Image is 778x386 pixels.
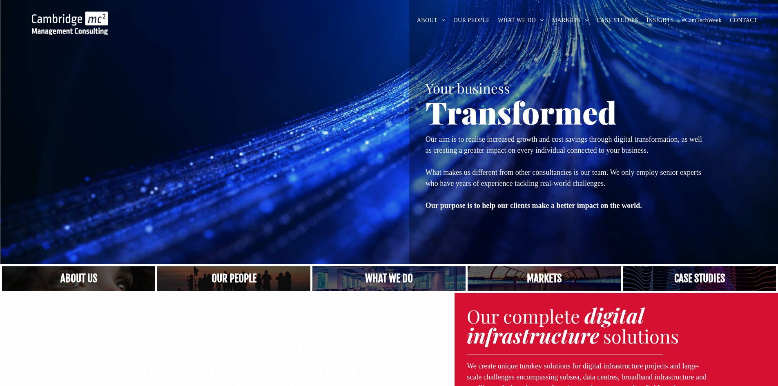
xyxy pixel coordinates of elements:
[312,266,466,291] a: A yoga teacher lifting his whole body off the ground in the peacock pose
[32,11,108,35] img: Cambridge MC Logo
[678,14,726,27] a: #CamTechWeek
[157,266,310,291] a: A crowd in silhouette at sunset, on a rise or lookout point
[2,266,155,291] a: Close up of woman's face, centered on her eyes
[467,303,580,328] span: Our complete
[494,14,548,27] a: WHAT WE DO
[426,79,510,97] span: Your business
[603,324,679,348] span: solutions
[726,14,762,27] a: CONTACT
[467,321,599,349] strong: infrastructure
[426,91,617,132] span: Transformed
[426,168,701,187] span: What makes us different from other consultancies is our team. We only employ senior experts who h...
[450,14,494,27] a: OUR PEOPLE
[642,14,678,27] a: INSIGHTS
[593,14,642,27] a: CASE STUDIES
[413,14,450,27] a: ABOUT
[426,201,642,210] strong: Our purpose is to help our clients make a better impact on the world.
[426,135,702,154] span: Our aim is to realise increased growth and cost savings through digital transformation, as well a...
[584,301,644,329] strong: digital
[548,14,593,27] a: MARKETS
